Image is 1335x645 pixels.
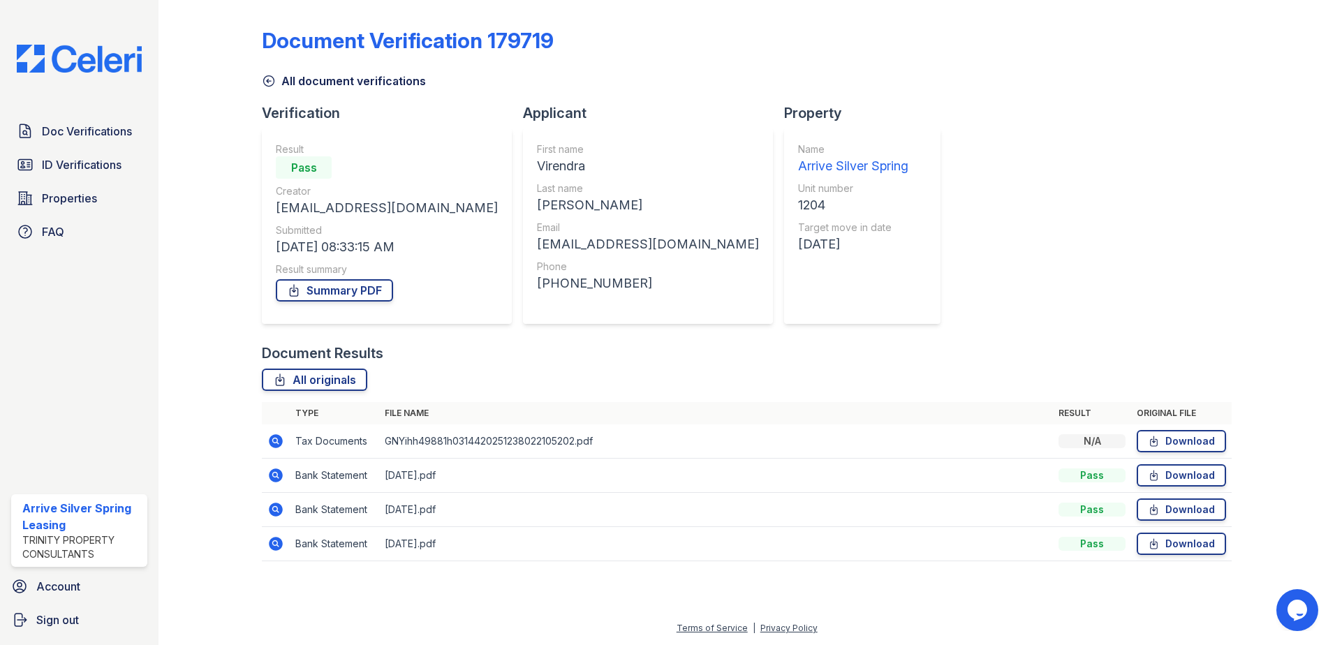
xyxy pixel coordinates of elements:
a: Download [1137,533,1226,555]
div: Submitted [276,223,498,237]
a: Account [6,572,153,600]
div: | [753,623,755,633]
td: Bank Statement [290,459,379,493]
a: All originals [262,369,367,391]
th: Result [1053,402,1131,424]
div: N/A [1059,434,1126,448]
a: All document verifications [262,73,426,89]
div: First name [537,142,759,156]
span: FAQ [42,223,64,240]
div: 1204 [798,195,908,215]
div: Arrive Silver Spring Leasing [22,500,142,533]
a: ID Verifications [11,151,147,179]
div: Last name [537,181,759,195]
div: [EMAIL_ADDRESS][DOMAIN_NAME] [276,198,498,218]
div: [EMAIL_ADDRESS][DOMAIN_NAME] [537,235,759,254]
div: Document Results [262,343,383,363]
td: GNYihh49881h0314420251238022105202.pdf [379,424,1053,459]
div: [PERSON_NAME] [537,195,759,215]
div: Trinity Property Consultants [22,533,142,561]
a: Summary PDF [276,279,393,302]
td: [DATE].pdf [379,527,1053,561]
a: Download [1137,464,1226,487]
td: Tax Documents [290,424,379,459]
a: Terms of Service [677,623,748,633]
div: [DATE] 08:33:15 AM [276,237,498,257]
th: File name [379,402,1053,424]
div: Result [276,142,498,156]
div: Document Verification 179719 [262,28,554,53]
a: Properties [11,184,147,212]
a: Download [1137,430,1226,452]
a: Name Arrive Silver Spring [798,142,908,176]
div: Target move in date [798,221,908,235]
td: Bank Statement [290,493,379,527]
div: Pass [1059,468,1126,482]
span: Properties [42,190,97,207]
a: Download [1137,498,1226,521]
a: Sign out [6,606,153,634]
div: [DATE] [798,235,908,254]
div: Result summary [276,262,498,276]
div: [PHONE_NUMBER] [537,274,759,293]
a: Doc Verifications [11,117,147,145]
div: Email [537,221,759,235]
span: Sign out [36,611,79,628]
div: Verification [262,103,523,123]
div: Pass [1059,537,1126,551]
div: Name [798,142,908,156]
div: Unit number [798,181,908,195]
div: Virendra [537,156,759,176]
td: [DATE].pdf [379,493,1053,527]
div: Phone [537,260,759,274]
div: Arrive Silver Spring [798,156,908,176]
span: Account [36,578,80,595]
span: Doc Verifications [42,123,132,140]
iframe: chat widget [1276,589,1321,631]
a: Privacy Policy [760,623,818,633]
div: Pass [1059,503,1126,517]
th: Original file [1131,402,1232,424]
a: FAQ [11,218,147,246]
td: Bank Statement [290,527,379,561]
td: [DATE].pdf [379,459,1053,493]
div: Property [784,103,952,123]
div: Creator [276,184,498,198]
div: Pass [276,156,332,179]
img: CE_Logo_Blue-a8612792a0a2168367f1c8372b55b34899dd931a85d93a1a3d3e32e68fde9ad4.png [6,45,153,73]
div: Applicant [523,103,784,123]
th: Type [290,402,379,424]
span: ID Verifications [42,156,121,173]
